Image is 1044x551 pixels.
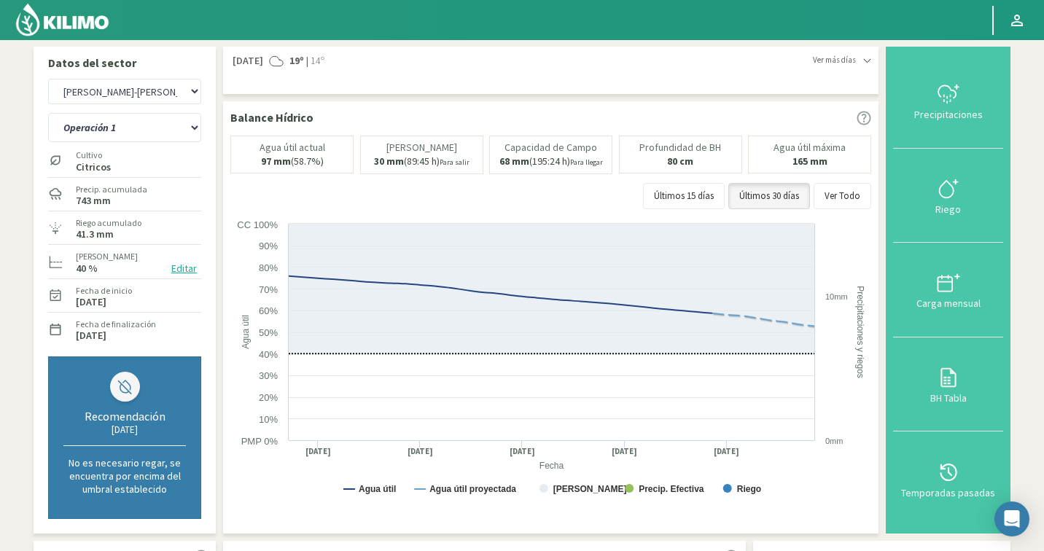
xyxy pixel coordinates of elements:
text: Precipitaciones y riegos [855,286,865,378]
p: Balance Hídrico [230,109,313,126]
div: Precipitaciones [897,109,999,120]
p: No es necesario regar, se encuentra por encima del umbral establecido [63,456,186,496]
strong: 19º [289,54,304,67]
span: Ver más días [813,54,856,66]
button: Últimos 15 días [643,183,725,209]
b: 97 mm [261,155,291,168]
label: 743 mm [76,196,111,206]
button: Precipitaciones [893,54,1003,149]
text: [DATE] [305,446,331,457]
div: Recomendación [63,409,186,423]
div: BH Tabla [897,393,999,403]
span: [DATE] [230,54,263,69]
p: Capacidad de Campo [505,142,597,153]
text: 10% [259,414,278,425]
label: [PERSON_NAME] [76,250,138,263]
b: 68 mm [499,155,529,168]
p: (195:24 h) [499,156,603,168]
text: [DATE] [408,446,433,457]
p: (58.7%) [261,156,324,167]
text: Agua útil proyectada [429,484,516,494]
label: Citricos [76,163,111,172]
button: BH Tabla [893,337,1003,432]
text: Riego [737,484,761,494]
small: Para llegar [570,157,603,167]
text: 0mm [825,437,843,445]
text: 80% [259,262,278,273]
text: 30% [259,370,278,381]
text: [DATE] [714,446,739,457]
label: [DATE] [76,331,106,340]
p: Datos del sector [48,54,201,71]
text: 60% [259,305,278,316]
div: Carga mensual [897,298,999,308]
text: Precip. Efectiva [639,484,704,494]
text: 40% [259,349,278,360]
label: [DATE] [76,297,106,307]
p: Agua útil actual [260,142,325,153]
p: Profundidad de BH [639,142,721,153]
b: 80 cm [667,155,693,168]
span: 14º [308,54,324,69]
label: 40 % [76,264,98,273]
text: 10mm [825,292,848,301]
p: [PERSON_NAME] [386,142,457,153]
label: 41.3 mm [76,230,114,239]
label: Fecha de inicio [76,284,132,297]
label: Cultivo [76,149,111,162]
text: [DATE] [612,446,637,457]
div: [DATE] [63,423,186,436]
text: 50% [259,327,278,338]
b: 165 mm [792,155,827,168]
div: Temporadas pasadas [897,488,999,498]
text: PMP 0% [241,436,278,447]
p: Agua útil máxima [774,142,846,153]
button: Temporadas pasadas [893,431,1003,526]
b: 30 mm [374,155,404,168]
button: Últimos 30 días [728,183,810,209]
text: Agua útil [241,315,251,349]
text: Agua útil [359,484,396,494]
label: Riego acumulado [76,216,141,230]
img: Kilimo [15,2,110,37]
text: 20% [259,392,278,403]
div: Open Intercom Messenger [994,501,1029,536]
label: Precip. acumulada [76,183,147,196]
label: Fecha de finalización [76,318,156,331]
text: [PERSON_NAME] [553,484,627,494]
text: CC 100% [237,219,278,230]
text: [DATE] [510,446,535,457]
text: 70% [259,284,278,295]
button: Ver Todo [814,183,871,209]
small: Para salir [440,157,470,167]
text: 90% [259,241,278,251]
div: Riego [897,204,999,214]
text: Fecha [539,461,564,471]
button: Riego [893,149,1003,243]
button: Carga mensual [893,243,1003,337]
p: (89:45 h) [374,156,470,168]
button: Editar [167,260,201,277]
span: | [306,54,308,69]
